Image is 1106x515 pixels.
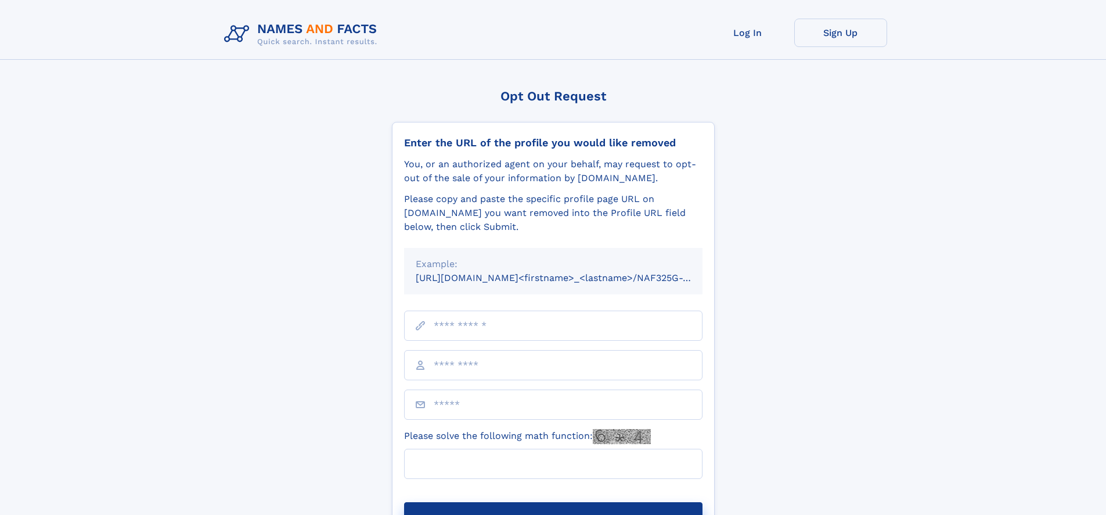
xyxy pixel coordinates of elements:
[416,257,691,271] div: Example:
[416,272,725,283] small: [URL][DOMAIN_NAME]<firstname>_<lastname>/NAF325G-xxxxxxxx
[404,136,702,149] div: Enter the URL of the profile you would like removed
[794,19,887,47] a: Sign Up
[701,19,794,47] a: Log In
[392,89,715,103] div: Opt Out Request
[404,192,702,234] div: Please copy and paste the specific profile page URL on [DOMAIN_NAME] you want removed into the Pr...
[404,429,651,444] label: Please solve the following math function:
[219,19,387,50] img: Logo Names and Facts
[404,157,702,185] div: You, or an authorized agent on your behalf, may request to opt-out of the sale of your informatio...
